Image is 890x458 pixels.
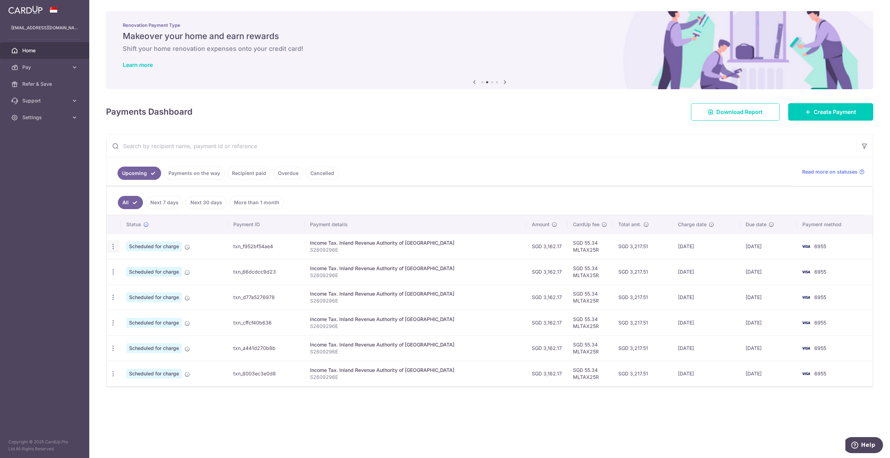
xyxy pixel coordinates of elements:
td: [DATE] [740,234,797,259]
td: SGD 3,217.51 [613,310,672,335]
td: SGD 55.34 MLTAX25R [567,259,613,284]
td: [DATE] [672,361,740,386]
a: Download Report [691,103,780,121]
div: Income Tax. Inland Revenue Authority of [GEOGRAPHIC_DATA] [310,239,521,246]
a: All [118,196,143,209]
span: Scheduled for charge [126,343,182,353]
td: SGD 55.34 MLTAX25R [567,335,613,361]
h4: Payments Dashboard [106,106,193,118]
span: 6955 [814,269,826,275]
span: Read more on statuses [802,168,858,175]
span: Scheduled for charge [126,267,182,277]
img: Bank Card [799,319,813,327]
span: Total amt. [618,221,641,228]
img: Bank Card [799,268,813,276]
div: Income Tax. Inland Revenue Authority of [GEOGRAPHIC_DATA] [310,316,521,323]
th: Payment details [304,215,526,234]
div: Income Tax. Inland Revenue Authority of [GEOGRAPHIC_DATA] [310,367,521,374]
td: txn_d77a5276978 [228,284,304,310]
span: 6955 [814,371,826,376]
td: SGD 55.34 MLTAX25R [567,284,613,310]
img: Renovation banner [106,11,873,89]
td: SGD 3,217.51 [613,259,672,284]
img: Bank Card [799,293,813,301]
td: txn_cffcf40b636 [228,310,304,335]
span: Support [22,97,68,104]
p: S2609296E [310,374,521,381]
span: Charge date [678,221,707,228]
a: Create Payment [788,103,873,121]
div: Income Tax. Inland Revenue Authority of [GEOGRAPHIC_DATA] [310,265,521,272]
span: Status [126,221,141,228]
td: SGD 3,162.17 [526,361,567,386]
span: Download Report [716,108,763,116]
a: Learn more [123,61,153,68]
span: Pay [22,64,68,71]
p: S2609296E [310,246,521,253]
input: Search by recipient name, payment id or reference [106,135,856,157]
td: [DATE] [740,310,797,335]
p: S2609296E [310,297,521,304]
td: SGD 3,217.51 [613,234,672,259]
th: Payment ID [228,215,304,234]
td: SGD 3,162.17 [526,259,567,284]
td: SGD 3,162.17 [526,335,567,361]
div: Income Tax. Inland Revenue Authority of [GEOGRAPHIC_DATA] [310,290,521,297]
span: Home [22,47,68,54]
td: [DATE] [672,310,740,335]
span: Due date [746,221,767,228]
a: Next 7 days [146,196,183,209]
a: Upcoming [118,167,161,180]
span: Scheduled for charge [126,318,182,328]
td: [DATE] [740,259,797,284]
td: [DATE] [740,361,797,386]
span: 6955 [814,294,826,300]
span: Settings [22,114,68,121]
a: Recipient paid [227,167,271,180]
td: [DATE] [740,284,797,310]
img: Bank Card [799,369,813,378]
a: Cancelled [306,167,339,180]
p: Renovation Payment Type [123,22,857,28]
p: S2609296E [310,348,521,355]
span: CardUp fee [573,221,599,228]
td: SGD 3,217.51 [613,361,672,386]
p: [EMAIL_ADDRESS][DOMAIN_NAME] [11,24,78,31]
a: Overdue [273,167,303,180]
iframe: Opens a widget where you can find more information [845,437,883,455]
a: Payments on the way [164,167,225,180]
td: txn_66dcdcc9d23 [228,259,304,284]
span: Scheduled for charge [126,292,182,302]
td: txn_f952bf54ae4 [228,234,304,259]
td: SGD 3,217.51 [613,284,672,310]
a: More than 1 month [229,196,284,209]
p: S2609296E [310,272,521,279]
img: Bank Card [799,344,813,352]
h5: Makeover your home and earn rewards [123,31,857,42]
td: SGD 55.34 MLTAX25R [567,310,613,335]
td: SGD 3,162.17 [526,310,567,335]
img: Bank Card [799,242,813,251]
a: Next 30 days [186,196,227,209]
span: 6955 [814,320,826,326]
td: [DATE] [672,234,740,259]
img: CardUp [8,6,43,14]
span: Scheduled for charge [126,242,182,251]
td: txn_a441d270b8b [228,335,304,361]
td: SGD 3,217.51 [613,335,672,361]
div: Income Tax. Inland Revenue Authority of [GEOGRAPHIC_DATA] [310,341,521,348]
td: txn_8003ec3e0d8 [228,361,304,386]
td: SGD 55.34 MLTAX25R [567,361,613,386]
span: 6955 [814,243,826,249]
span: Refer & Save [22,81,68,87]
td: SGD 3,162.17 [526,284,567,310]
span: 6955 [814,345,826,351]
th: Payment method [797,215,873,234]
td: [DATE] [672,259,740,284]
p: S2609296E [310,323,521,330]
td: [DATE] [672,284,740,310]
td: SGD 55.34 MLTAX25R [567,234,613,259]
a: Read more on statuses [802,168,865,175]
span: Amount [532,221,550,228]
